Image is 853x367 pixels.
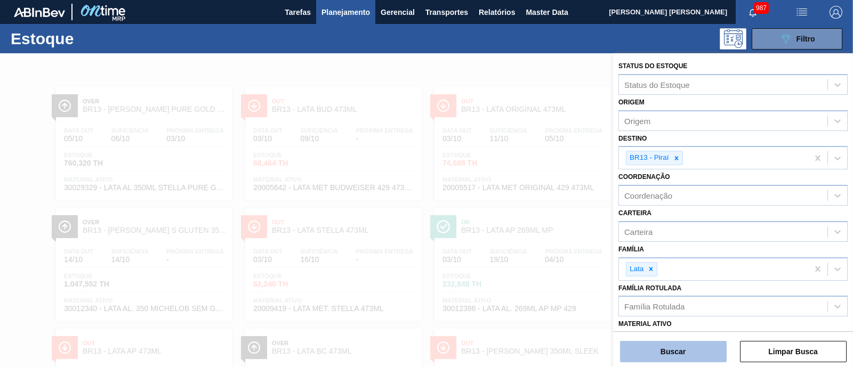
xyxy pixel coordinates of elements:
span: Tarefas [285,6,311,19]
span: Filtro [796,35,815,43]
span: Transportes [425,6,468,19]
div: BR13 - Piraí [626,151,671,165]
img: Logout [830,6,842,19]
div: Origem [624,116,650,125]
label: Material ativo [618,320,672,328]
div: Pogramando: nenhum usuário selecionado [720,28,746,50]
label: Coordenação [618,173,670,181]
span: Master Data [526,6,568,19]
div: Carteira [624,227,653,236]
label: Destino [618,135,647,142]
div: Lata [626,263,645,276]
div: Família Rotulada [624,302,685,311]
label: Família Rotulada [618,284,681,292]
img: userActions [795,6,808,19]
button: Notificações [736,5,770,20]
div: Status do Estoque [624,80,690,89]
img: TNhmsLtSVTkK8tSr43FrP2fwEKptu5GPRR3wAAAABJRU5ErkJggg== [14,7,65,17]
button: Filtro [752,28,842,50]
label: Família [618,246,644,253]
span: Gerencial [381,6,415,19]
label: Origem [618,99,645,106]
div: Coordenação [624,191,672,200]
span: 987 [754,2,769,14]
label: Status do Estoque [618,62,687,70]
span: Planejamento [321,6,370,19]
h1: Estoque [11,32,165,45]
label: Carteira [618,209,651,217]
span: Relatórios [479,6,515,19]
